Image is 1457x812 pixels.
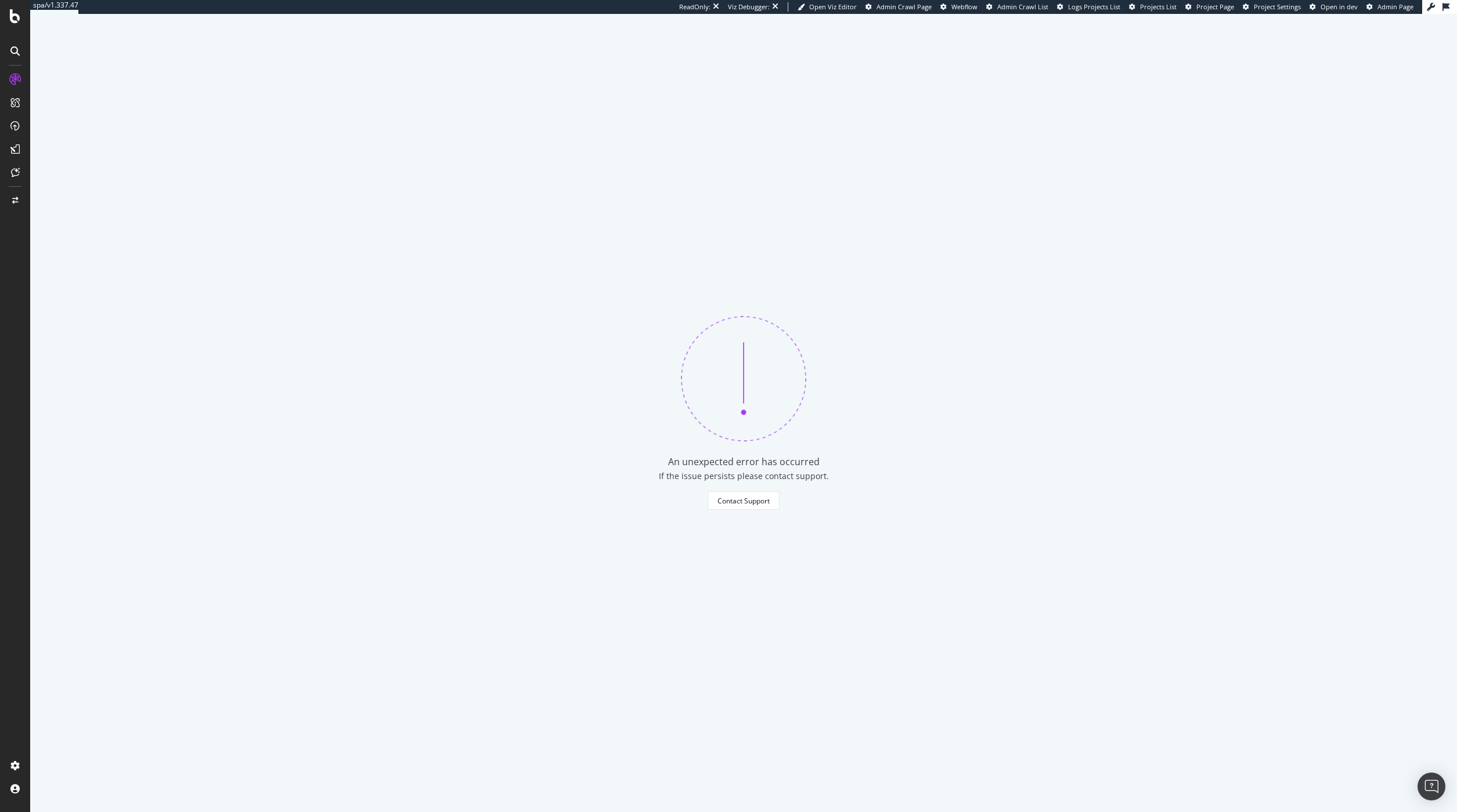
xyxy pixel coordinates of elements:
[877,2,932,11] span: Admin Crawl Page
[1377,2,1413,11] span: Admin Page
[1418,773,1445,800] div: Open Intercom Messenger
[659,470,829,482] div: If the issue persists please contact support.
[1321,2,1358,11] span: Open in dev
[940,2,978,12] a: Webflow
[997,2,1048,11] span: Admin Crawl List
[1254,2,1301,11] span: Project Settings
[809,2,857,11] span: Open Viz Editor
[1185,2,1234,12] a: Project Page
[1243,2,1301,12] a: Project Settings
[1140,2,1177,11] span: Projects List
[679,2,711,12] div: ReadOnly:
[1196,2,1234,11] span: Project Page
[1129,2,1177,12] a: Projects List
[951,2,978,11] span: Webflow
[681,316,806,441] img: 370bne1z.png
[1366,2,1413,12] a: Admin Page
[668,455,820,469] div: An unexpected error has occurred
[986,2,1048,12] a: Admin Crawl List
[1310,2,1358,12] a: Open in dev
[1057,2,1120,12] a: Logs Projects List
[717,496,770,506] div: Contact Support
[798,2,857,12] a: Open Viz Editor
[728,2,770,12] div: Viz Debugger:
[1068,2,1120,11] span: Logs Projects List
[708,491,780,510] button: Contact Support
[865,2,932,12] a: Admin Crawl Page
